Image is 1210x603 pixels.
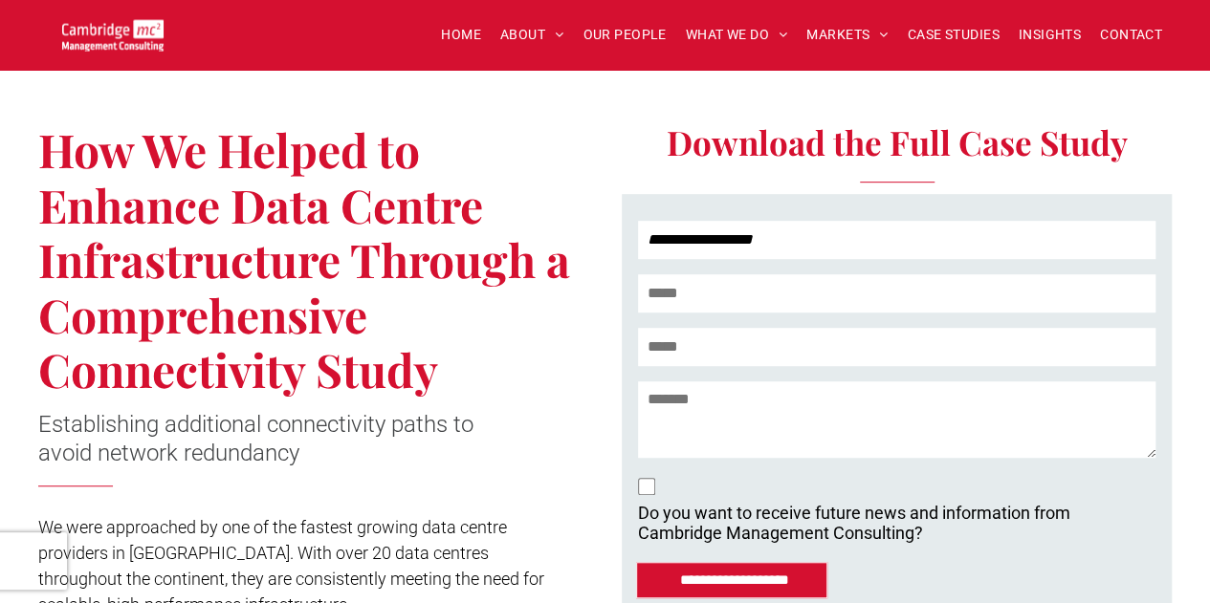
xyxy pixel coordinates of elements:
a: OUR PEOPLE [573,20,675,50]
span: How We Helped to Enhance Data Centre Infrastructure Through a Comprehensive Connectivity Study [38,118,570,399]
img: Go to Homepage [62,19,164,51]
a: WHAT WE DO [676,20,798,50]
a: HOME [431,20,491,50]
p: Do you want to receive future news and information from Cambridge Management Consulting? [638,503,1070,543]
a: MARKETS [797,20,897,50]
a: CASE STUDIES [898,20,1009,50]
span: Establishing additional connectivity paths to avoid network redundancy [38,411,473,466]
a: ABOUT [491,20,574,50]
span: Download the Full Case Study [667,119,1128,164]
a: CONTACT [1090,20,1172,50]
input: Do you want to receive future news and information from Cambridge Management Consulting? [638,478,655,495]
a: INSIGHTS [1009,20,1090,50]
